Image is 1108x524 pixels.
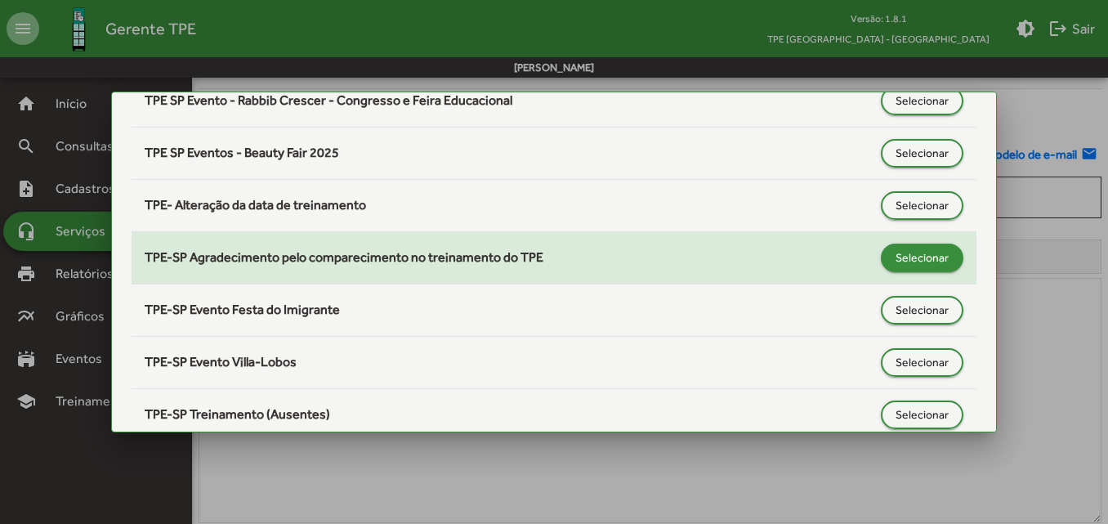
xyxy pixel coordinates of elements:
[896,190,949,220] span: Selecionar
[896,295,949,325] span: Selecionar
[145,145,339,160] span: TPE SP Eventos - Beauty Fair 2025
[145,249,543,265] span: TPE-SP Agradecimento pelo comparecimento no treinamento do TPE
[896,138,949,168] span: Selecionar
[896,86,949,115] span: Selecionar
[145,406,330,422] span: TPE-SP Treinamento (Ausentes)
[145,92,512,108] span: TPE SP Evento - Rabbib Crescer - Congresso e Feira Educacional
[896,347,949,377] span: Selecionar
[145,197,366,213] span: TPE- Alteração da data de treinamento
[896,400,949,429] span: Selecionar
[881,139,963,168] button: Selecionar
[896,243,949,272] span: Selecionar
[145,302,340,317] span: TPE-SP Evento Festa do Imigrante
[881,296,963,325] button: Selecionar
[881,401,963,429] button: Selecionar
[881,191,963,220] button: Selecionar
[881,348,963,377] button: Selecionar
[881,87,963,115] button: Selecionar
[881,244,963,272] button: Selecionar
[145,354,297,369] span: TPE-SP Evento Villa-Lobos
